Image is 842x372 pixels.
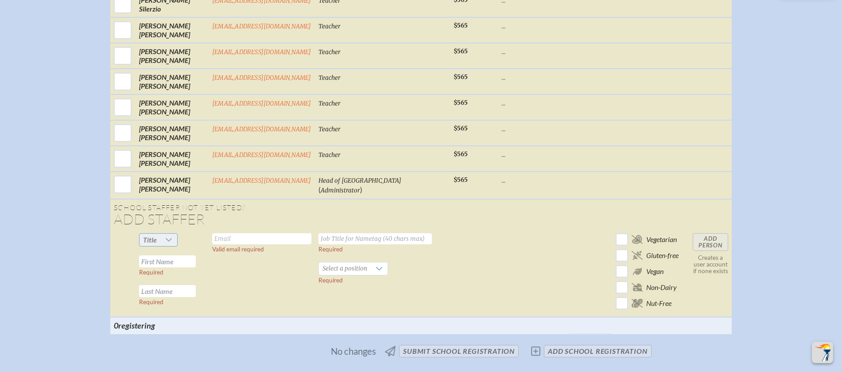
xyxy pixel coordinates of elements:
[318,100,341,107] span: Teacher
[814,344,831,361] img: To the top
[212,233,311,244] input: Email
[139,285,196,297] input: Last Name
[136,17,209,43] td: [PERSON_NAME] [PERSON_NAME]
[454,47,468,55] span: $565
[646,299,671,308] span: Nut-Free
[318,233,432,244] input: Job Title for Nametag (40 chars max)
[321,187,360,194] span: Administrator
[139,269,163,276] label: Required
[136,172,209,199] td: [PERSON_NAME] [PERSON_NAME]
[501,47,565,56] p: ...
[501,21,565,30] p: ...
[454,22,468,29] span: $565
[118,321,155,330] span: registering
[331,346,376,356] span: No changes
[136,94,209,120] td: [PERSON_NAME] [PERSON_NAME]
[136,43,209,69] td: [PERSON_NAME] [PERSON_NAME]
[501,150,565,159] p: ...
[212,246,264,253] label: Valid email required
[318,185,321,194] span: (
[454,73,468,81] span: $565
[454,150,468,158] span: $565
[318,74,341,82] span: Teacher
[318,23,341,30] span: Teacher
[318,48,341,56] span: Teacher
[646,283,677,292] span: Non-Dairy
[212,23,311,30] a: [EMAIL_ADDRESS][DOMAIN_NAME]
[212,125,311,133] a: [EMAIL_ADDRESS][DOMAIN_NAME]
[360,185,362,194] span: )
[212,151,311,159] a: [EMAIL_ADDRESS][DOMAIN_NAME]
[501,124,565,133] p: ...
[501,98,565,107] p: ...
[212,177,311,184] a: [EMAIL_ADDRESS][DOMAIN_NAME]
[212,48,311,56] a: [EMAIL_ADDRESS][DOMAIN_NAME]
[139,255,196,267] input: First Name
[140,234,160,246] span: Title
[454,125,468,132] span: $565
[110,317,209,334] th: 0
[136,120,209,146] td: [PERSON_NAME] [PERSON_NAME]
[139,298,163,305] label: Required
[646,267,664,276] span: Vegan
[318,177,401,184] span: Head of [GEOGRAPHIC_DATA]
[454,176,468,184] span: $565
[319,262,371,275] span: Select a position
[143,235,157,244] span: Title
[454,99,468,106] span: $565
[318,277,343,284] label: Required
[136,69,209,94] td: [PERSON_NAME] [PERSON_NAME]
[318,246,343,253] label: Required
[693,255,728,274] p: Creates a user account if none exists
[812,342,833,363] button: Scroll Top
[212,100,311,107] a: [EMAIL_ADDRESS][DOMAIN_NAME]
[646,251,679,260] span: Gluten-free
[212,74,311,82] a: [EMAIL_ADDRESS][DOMAIN_NAME]
[501,176,565,184] p: ...
[646,235,677,244] span: Vegetarian
[318,125,341,133] span: Teacher
[318,151,341,159] span: Teacher
[501,73,565,82] p: ...
[136,146,209,172] td: [PERSON_NAME] [PERSON_NAME]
